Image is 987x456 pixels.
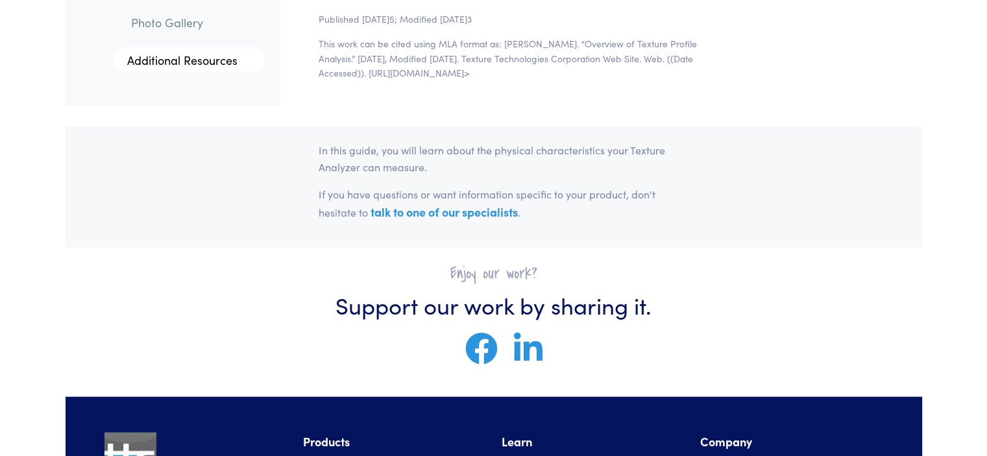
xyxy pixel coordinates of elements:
li: Products [303,433,486,451]
li: Learn [502,433,685,451]
a: Share on LinkedIn [507,348,549,364]
p: This work can be cited using MLA format as: [PERSON_NAME]. “Overview of Texture Profile Analysis.... [319,36,723,80]
h3: Support our work by sharing it. [319,289,669,320]
a: Photo Gallery [121,8,265,38]
h2: Enjoy our work? [319,263,669,283]
p: If you have questions or want information specific to your product, don't hesitate to . [319,186,669,222]
li: Company [700,433,883,451]
p: Published [DATE]5; Modified [DATE]3 [319,12,723,26]
p: In this guide, you will learn about the physical characteristics your Texture Analyzer can measure. [319,142,669,175]
a: talk to one of our specialists [371,204,518,220]
a: Additional Resources [114,47,265,73]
